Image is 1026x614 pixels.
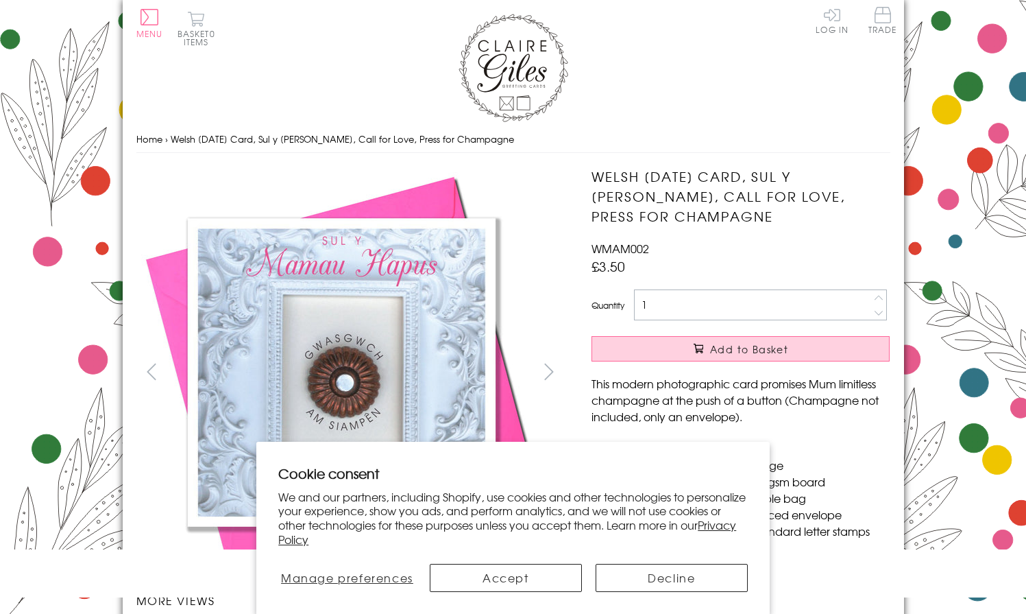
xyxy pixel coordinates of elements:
[591,167,890,226] h1: Welsh [DATE] Card, Sul y [PERSON_NAME], Call for Love, Press for Champagne
[816,7,848,34] a: Log In
[591,257,625,276] span: £3.50
[165,132,168,145] span: ›
[278,517,736,547] a: Privacy Policy
[136,126,890,154] nav: breadcrumbs
[605,440,890,457] li: Dimensions: 150mm x 150mm
[868,7,897,34] span: Trade
[868,7,897,36] a: Trade
[171,132,514,145] span: Welsh [DATE] Card, Sul y [PERSON_NAME], Call for Love, Press for Champagne
[281,569,413,586] span: Manage preferences
[591,336,890,362] button: Add to Basket
[136,27,163,40] span: Menu
[596,564,748,592] button: Decline
[136,132,162,145] a: Home
[136,592,565,609] h3: More views
[591,375,890,425] p: This modern photographic card promises Mum limitless champagne at the push of a button (Champagne...
[278,464,748,483] h2: Cookie consent
[591,240,649,257] span: WMAM002
[184,27,215,48] span: 0 items
[533,356,564,387] button: next
[136,167,548,578] img: Welsh Mother's Day Card, Sul y Mamau Hapus, Call for Love, Press for Champagne
[278,564,415,592] button: Manage preferences
[430,564,582,592] button: Accept
[710,342,788,356] span: Add to Basket
[278,490,748,547] p: We and our partners, including Shopify, use cookies and other technologies to personalize your ex...
[136,9,163,38] button: Menu
[591,299,624,311] label: Quantity
[178,11,215,46] button: Basket0 items
[136,356,167,387] button: prev
[459,14,568,122] img: Claire Giles Greetings Cards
